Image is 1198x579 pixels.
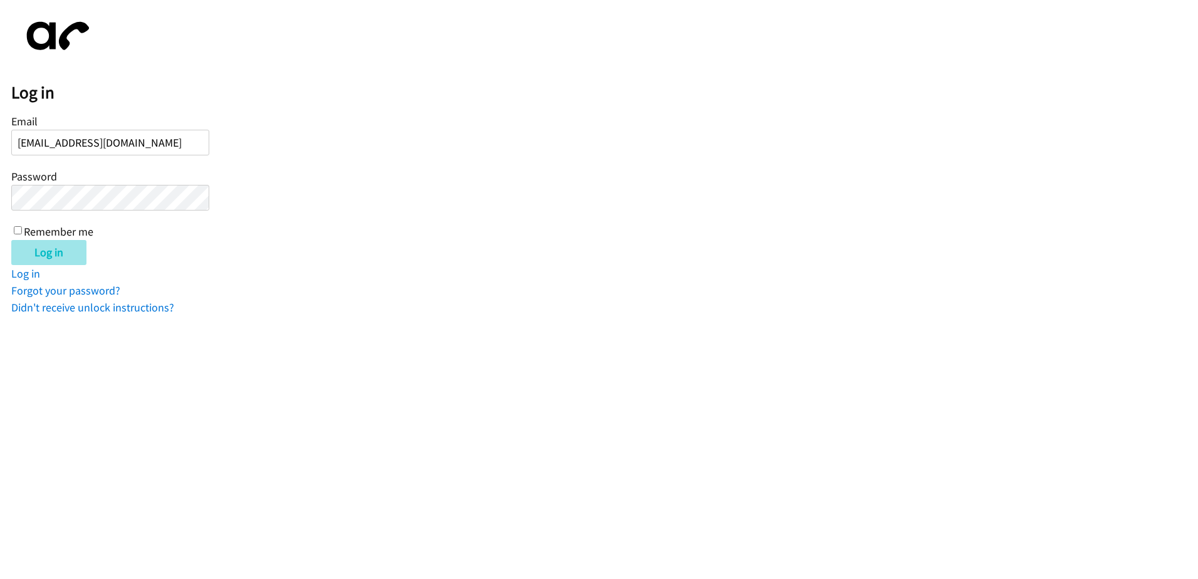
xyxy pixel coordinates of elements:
a: Log in [11,266,40,281]
label: Remember me [24,224,93,239]
a: Forgot your password? [11,283,120,298]
label: Email [11,114,38,128]
a: Didn't receive unlock instructions? [11,300,174,315]
img: aphone-8a226864a2ddd6a5e75d1ebefc011f4aa8f32683c2d82f3fb0802fe031f96514.svg [11,11,99,61]
input: Log in [11,240,86,265]
label: Password [11,169,57,184]
h2: Log in [11,82,1198,103]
